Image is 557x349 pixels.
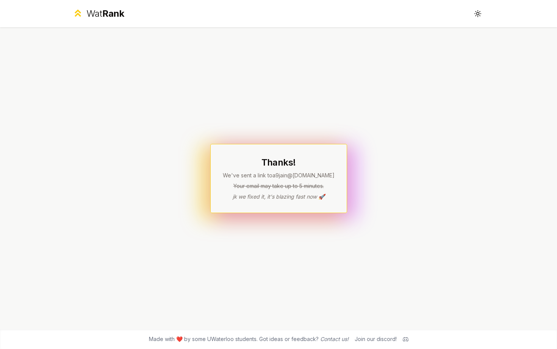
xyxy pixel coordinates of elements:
[86,8,124,20] div: Wat
[223,182,335,190] p: Your email may take up to 5 minutes.
[223,193,335,201] p: jk we fixed it, it's blazing fast now 🚀
[149,335,349,343] span: Made with ❤️ by some UWaterloo students. Got ideas or feedback?
[72,8,124,20] a: WatRank
[223,172,335,179] p: We've sent a link to a9jain @[DOMAIN_NAME]
[320,336,349,342] a: Contact us!
[355,335,397,343] div: Join our discord!
[102,8,124,19] span: Rank
[223,156,335,169] h1: Thanks!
